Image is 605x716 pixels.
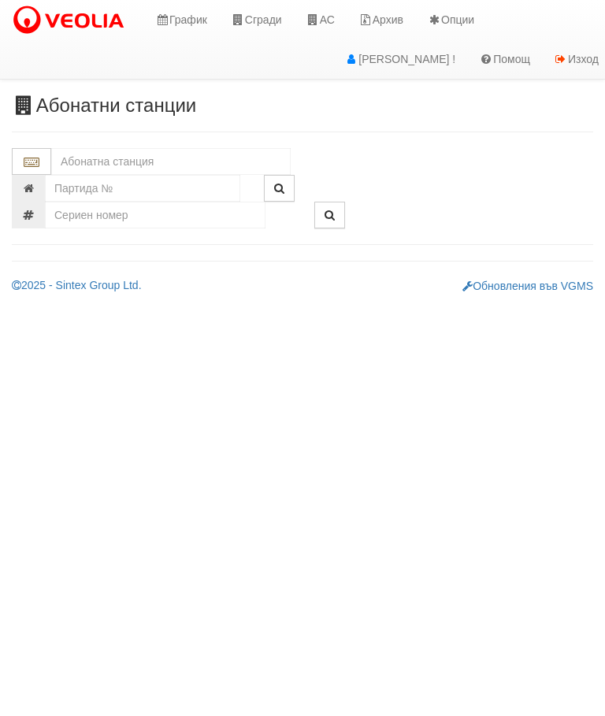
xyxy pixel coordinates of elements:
input: Сериен номер [45,202,265,228]
a: Обновления във VGMS [462,280,593,292]
a: Помощ [467,39,542,79]
input: Абонатна станция [51,148,291,175]
img: VeoliaLogo.png [12,4,132,37]
input: Партида № [45,175,240,202]
h3: Абонатни станции [12,95,593,116]
a: [PERSON_NAME] ! [332,39,467,79]
a: 2025 - Sintex Group Ltd. [12,279,142,291]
